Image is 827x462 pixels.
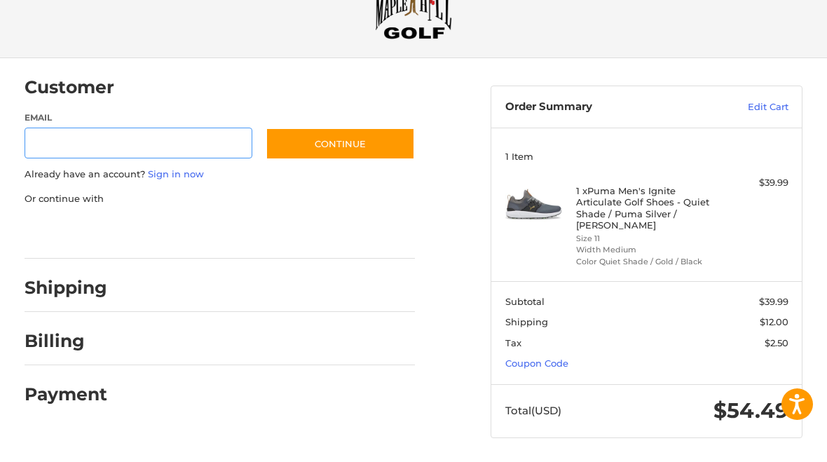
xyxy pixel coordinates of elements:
[139,219,244,245] iframe: PayPal-paylater
[765,337,788,348] span: $2.50
[576,244,714,256] li: Width Medium
[505,100,699,114] h3: Order Summary
[759,296,788,307] span: $39.99
[266,128,415,160] button: Continue
[576,233,714,245] li: Size 11
[760,316,788,327] span: $12.00
[505,358,568,369] a: Coupon Code
[505,337,521,348] span: Tax
[148,168,204,179] a: Sign in now
[25,277,107,299] h2: Shipping
[25,383,107,405] h2: Payment
[505,296,545,307] span: Subtotal
[698,100,788,114] a: Edit Cart
[25,168,416,182] p: Already have an account?
[576,185,714,231] h4: 1 x Puma Men's Ignite Articulate Golf Shoes - Quiet Shade / Puma Silver / [PERSON_NAME]
[505,316,548,327] span: Shipping
[25,76,114,98] h2: Customer
[576,256,714,268] li: Color Quiet Shade / Gold / Black
[505,404,561,417] span: Total (USD)
[25,330,107,352] h2: Billing
[20,219,125,245] iframe: PayPal-paypal
[25,111,252,124] label: Email
[713,398,788,423] span: $54.49
[505,151,788,162] h3: 1 Item
[718,176,788,190] div: $39.99
[25,192,416,206] p: Or continue with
